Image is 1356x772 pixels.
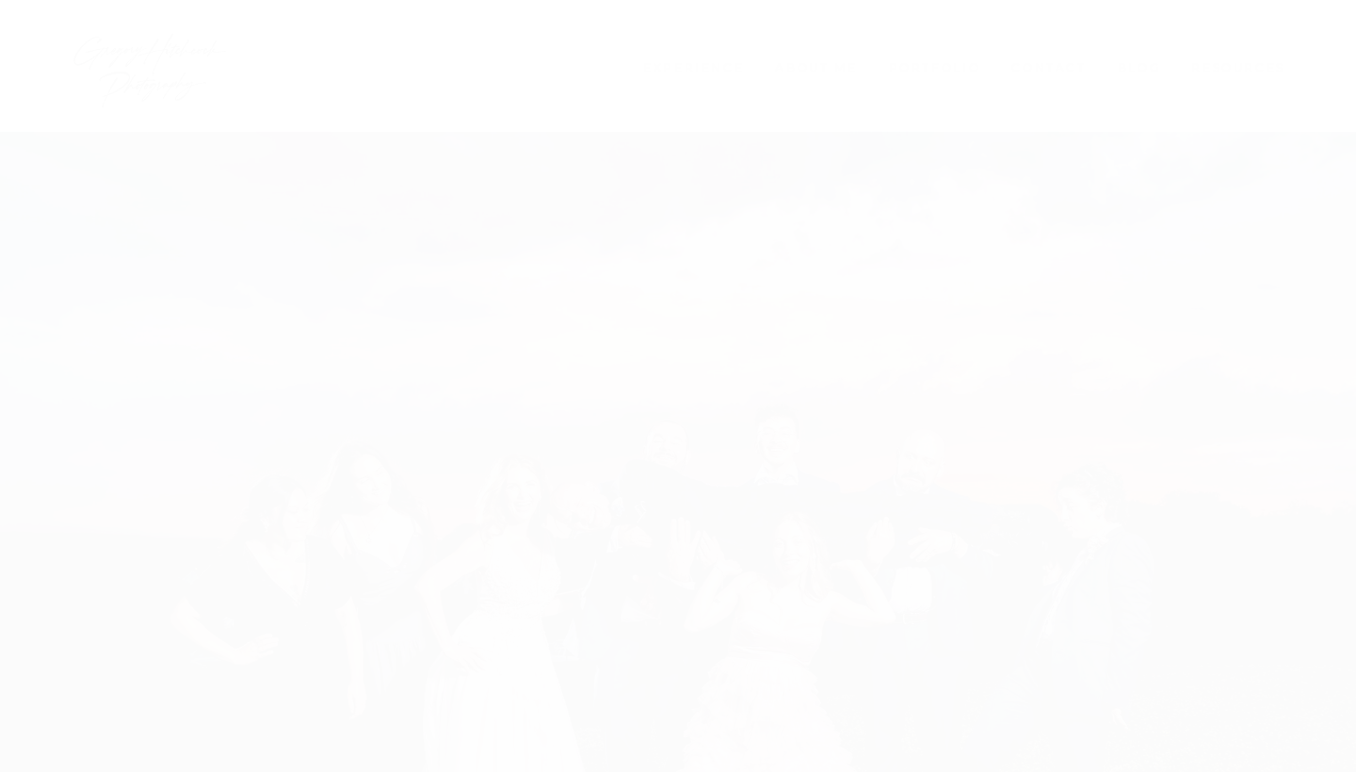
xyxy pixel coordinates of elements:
[1001,60,1097,76] a: Contact
[71,9,229,122] img: Wedding Photographer Boston - Gregory Hitchcock Photography
[1106,60,1171,76] a: Blog
[878,60,992,76] a: Portfolio
[765,60,868,76] a: About me
[633,60,755,76] a: Experience
[1181,60,1297,76] a: Resources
